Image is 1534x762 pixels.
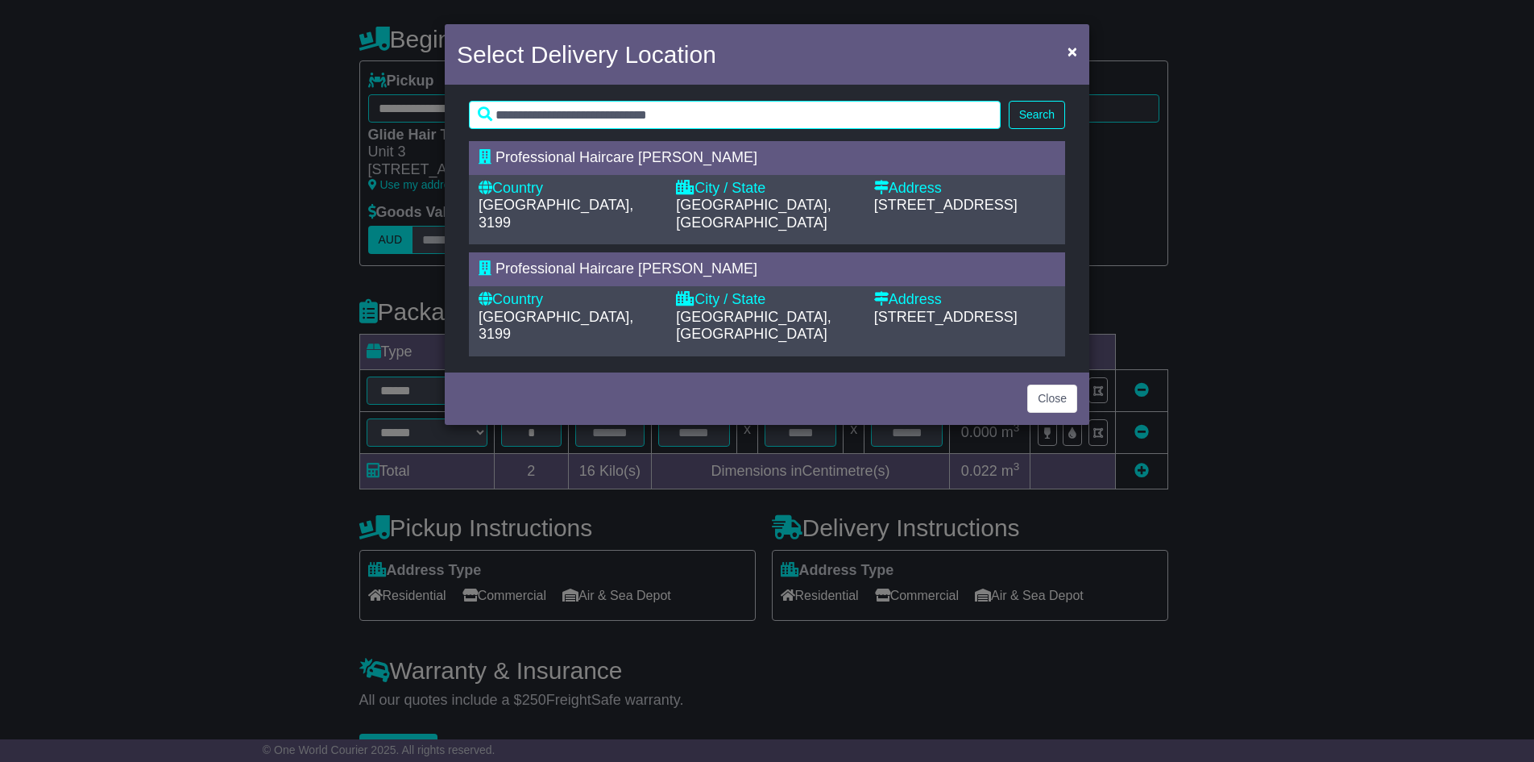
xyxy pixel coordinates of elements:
[457,36,716,73] h4: Select Delivery Location
[1059,35,1085,68] button: Close
[676,309,831,343] span: [GEOGRAPHIC_DATA], [GEOGRAPHIC_DATA]
[1009,101,1065,129] button: Search
[676,197,831,231] span: [GEOGRAPHIC_DATA], [GEOGRAPHIC_DATA]
[676,180,857,198] div: City / State
[874,180,1055,198] div: Address
[874,291,1055,309] div: Address
[479,180,660,198] div: Country
[874,197,1018,213] span: [STREET_ADDRESS]
[874,309,1018,325] span: [STREET_ADDRESS]
[479,197,633,231] span: [GEOGRAPHIC_DATA], 3199
[1027,385,1077,413] button: Close
[676,291,857,309] div: City / State
[479,291,660,309] div: Country
[495,149,757,165] span: Professional Haircare [PERSON_NAME]
[495,260,757,277] span: Professional Haircare [PERSON_NAME]
[479,309,633,343] span: [GEOGRAPHIC_DATA], 3199
[1068,42,1077,60] span: ×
